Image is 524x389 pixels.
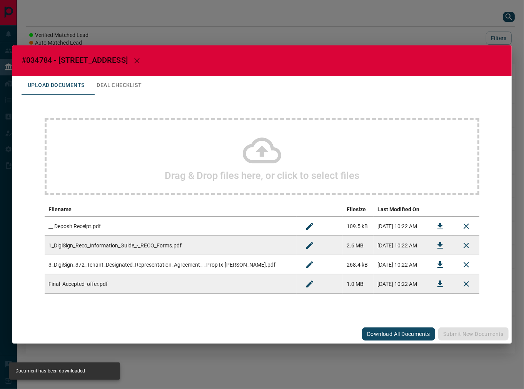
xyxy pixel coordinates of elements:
[343,236,374,255] td: 2.6 MB
[45,217,297,236] td: __ Deposit Receipt.pdf
[22,55,128,65] span: #034784 - [STREET_ADDRESS]
[457,217,476,235] button: Remove File
[45,118,479,195] div: Drag & Drop files here, or click to select files
[374,255,427,274] td: [DATE] 10:22 AM
[45,202,297,217] th: Filename
[22,76,90,95] button: Upload Documents
[300,275,319,293] button: Rename
[343,255,374,274] td: 268.4 kB
[427,202,453,217] th: download action column
[374,274,427,294] td: [DATE] 10:22 AM
[457,236,476,255] button: Remove File
[457,255,476,274] button: Remove File
[300,255,319,274] button: Rename
[90,76,148,95] button: Deal Checklist
[300,236,319,255] button: Rename
[45,274,297,294] td: Final_Accepted_offer.pdf
[431,236,449,255] button: Download
[343,202,374,217] th: Filesize
[362,327,435,341] button: Download All Documents
[45,255,297,274] td: 3_DigiSign_372_Tenant_Designated_Representation_Agreement_-_PropTx-[PERSON_NAME].pdf
[300,217,319,235] button: Rename
[431,275,449,293] button: Download
[45,236,297,255] td: 1_DigiSign_Reco_Information_Guide_-_RECO_Forms.pdf
[297,202,343,217] th: edit column
[457,275,476,293] button: Remove File
[374,217,427,236] td: [DATE] 10:22 AM
[374,236,427,255] td: [DATE] 10:22 AM
[343,274,374,294] td: 1.0 MB
[431,217,449,235] button: Download
[343,217,374,236] td: 109.5 kB
[453,202,479,217] th: delete file action column
[15,365,85,377] div: Document has been downloaded
[165,170,359,181] h2: Drag & Drop files here, or click to select files
[431,255,449,274] button: Download
[374,202,427,217] th: Last Modified On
